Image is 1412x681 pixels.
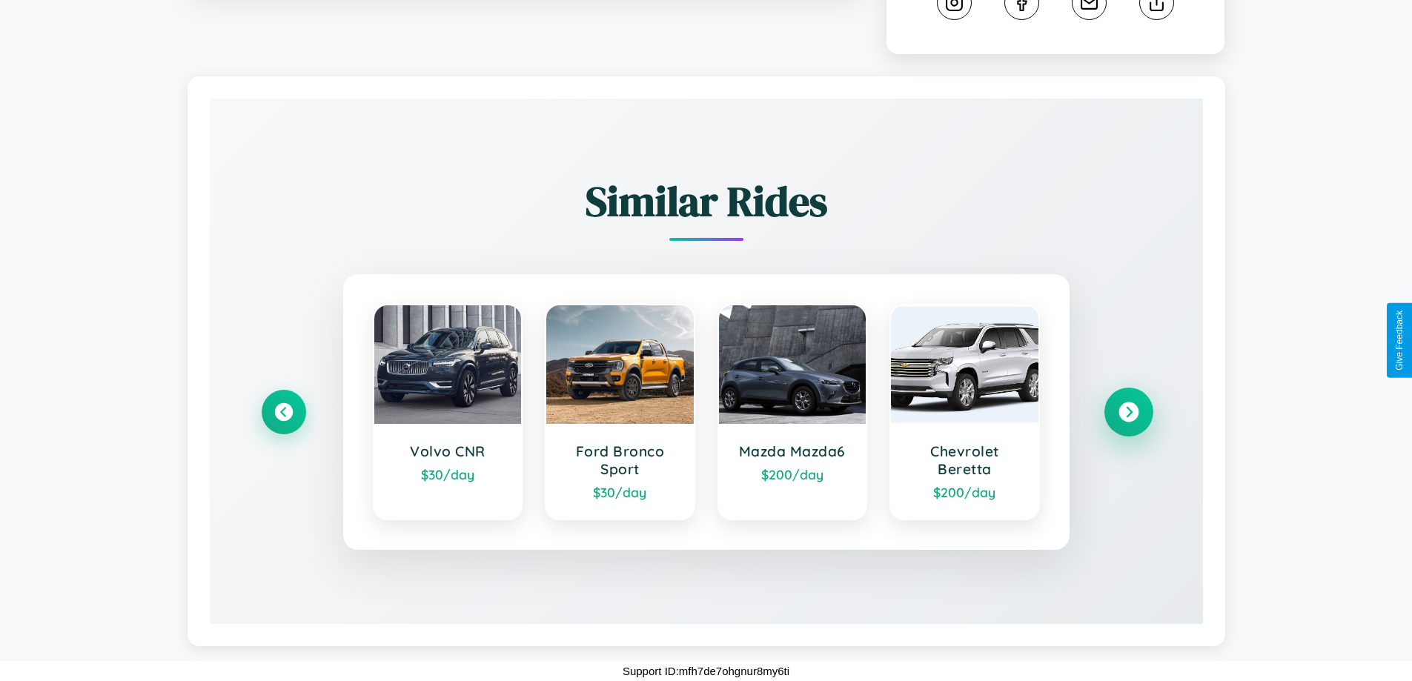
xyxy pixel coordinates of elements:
a: Mazda Mazda6$200/day [717,304,868,520]
h3: Mazda Mazda6 [734,442,852,460]
div: Give Feedback [1394,310,1405,371]
a: Ford Bronco Sport$30/day [545,304,695,520]
h3: Chevrolet Beretta [906,442,1024,478]
a: Volvo CNR$30/day [373,304,523,520]
p: Support ID: mfh7de7ohgnur8my6ti [623,661,789,681]
div: $ 30 /day [561,484,679,500]
div: $ 200 /day [734,466,852,482]
div: $ 30 /day [389,466,507,482]
h3: Volvo CNR [389,442,507,460]
a: Chevrolet Beretta$200/day [889,304,1040,520]
div: $ 200 /day [906,484,1024,500]
h3: Ford Bronco Sport [561,442,679,478]
h2: Similar Rides [262,173,1151,230]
